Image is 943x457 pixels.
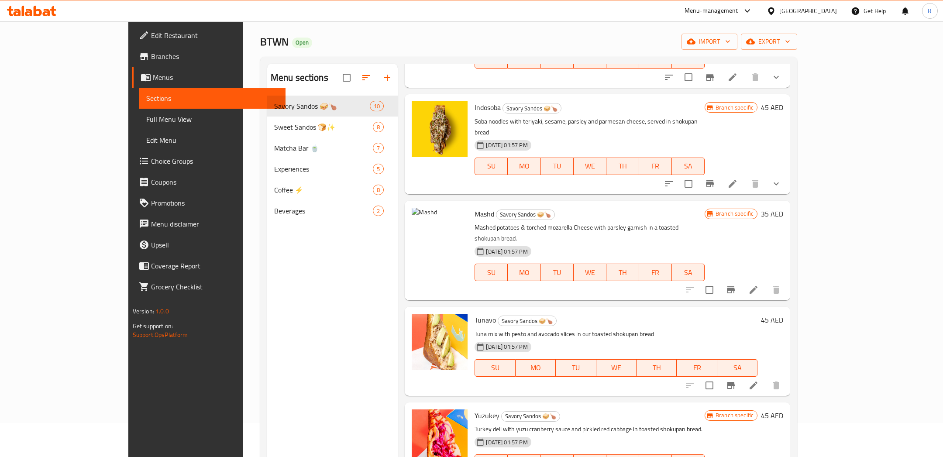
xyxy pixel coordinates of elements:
button: sort-choices [658,173,679,194]
span: 8 [373,123,383,131]
img: Tunavo [412,314,468,370]
nav: Menu sections [267,92,398,225]
a: Edit Restaurant [132,25,286,46]
button: import [681,34,737,50]
span: WE [600,361,633,374]
button: SA [717,359,757,377]
div: items [373,164,384,174]
a: Promotions [132,192,286,213]
span: Sections [146,93,279,103]
button: MO [508,158,540,175]
span: FR [643,266,668,279]
button: delete [745,67,766,88]
span: export [748,36,790,47]
span: 2 [373,207,383,215]
span: MO [511,266,537,279]
span: [DATE] 01:57 PM [482,343,531,351]
p: Mashed potatoes & torched mozarella Cheese with parsley garnish in a toasted shokupan bread. [475,222,705,244]
span: Grocery Checklist [151,282,279,292]
span: Open [292,39,312,46]
p: Soba noodles with teriyaki, sesame, parsley and parmesan cheese, served in shokupan bread [475,116,705,138]
a: Coverage Report [132,255,286,276]
span: Get support on: [133,320,173,332]
span: [DATE] 01:57 PM [482,141,531,149]
button: SU [475,158,508,175]
div: Coffee ⚡8 [267,179,398,200]
div: Savory Sandos 🥪🍗 [501,411,560,422]
div: items [373,143,384,153]
button: TU [556,359,596,377]
span: Edit Restaurant [151,30,279,41]
div: Savory Sandos 🥪🍗10 [267,96,398,117]
div: Experiences [274,164,373,174]
a: Edit Menu [139,130,286,151]
span: Branches [151,51,279,62]
span: 5 [373,165,383,173]
span: TU [544,160,570,172]
a: Branches [132,46,286,67]
button: FR [639,158,672,175]
button: SA [672,158,705,175]
span: TU [544,54,570,66]
div: items [373,122,384,132]
span: Upsell [151,240,279,250]
span: SU [478,160,504,172]
a: Full Menu View [139,109,286,130]
span: SA [675,266,701,279]
span: Savory Sandos 🥪🍗 [502,411,560,421]
button: Branch-specific-item [720,279,741,300]
span: Mashd [475,207,494,220]
button: TH [606,264,639,281]
span: Select to update [679,68,698,86]
span: Select to update [700,376,719,395]
button: MO [508,264,540,281]
button: TH [637,359,677,377]
img: Mashd [412,208,468,264]
div: Savory Sandos 🥪🍗 [274,101,370,111]
span: MO [511,54,537,66]
span: TH [610,266,636,279]
span: Menus [153,72,279,82]
button: delete [745,173,766,194]
div: Savory Sandos 🥪🍗 [496,210,555,220]
span: Menu disclaimer [151,219,279,229]
span: BTWN [260,32,289,52]
span: FR [643,160,668,172]
div: Sweet Sandos 🍞✨ [274,122,373,132]
button: Add section [377,67,398,88]
span: SU [478,266,504,279]
span: SA [675,160,701,172]
span: 7 [373,144,383,152]
span: Branch specific [712,411,757,419]
span: Beverages [274,206,373,216]
span: WE [577,54,603,66]
button: show more [766,67,787,88]
span: WE [577,266,603,279]
div: Menu-management [685,6,738,16]
button: TU [541,158,574,175]
span: FR [680,361,713,374]
a: Sections [139,88,286,109]
a: Menu disclaimer [132,213,286,234]
p: Tuna mix with pesto and avocado slices in our toasted shokupan bread [475,329,757,340]
button: delete [766,279,787,300]
span: Indosoba [475,101,501,114]
a: Edit menu item [727,179,738,189]
button: WE [574,158,606,175]
button: SA [672,264,705,281]
button: sort-choices [658,67,679,88]
span: TU [544,266,570,279]
span: 10 [370,102,383,110]
span: 1.0.0 [155,306,169,317]
div: items [373,185,384,195]
span: SU [478,361,512,374]
button: WE [596,359,637,377]
span: Sort sections [356,67,377,88]
span: SA [675,54,701,66]
div: items [370,101,384,111]
span: Matcha Bar 🍵 [274,143,373,153]
span: Coverage Report [151,261,279,271]
button: WE [574,264,606,281]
